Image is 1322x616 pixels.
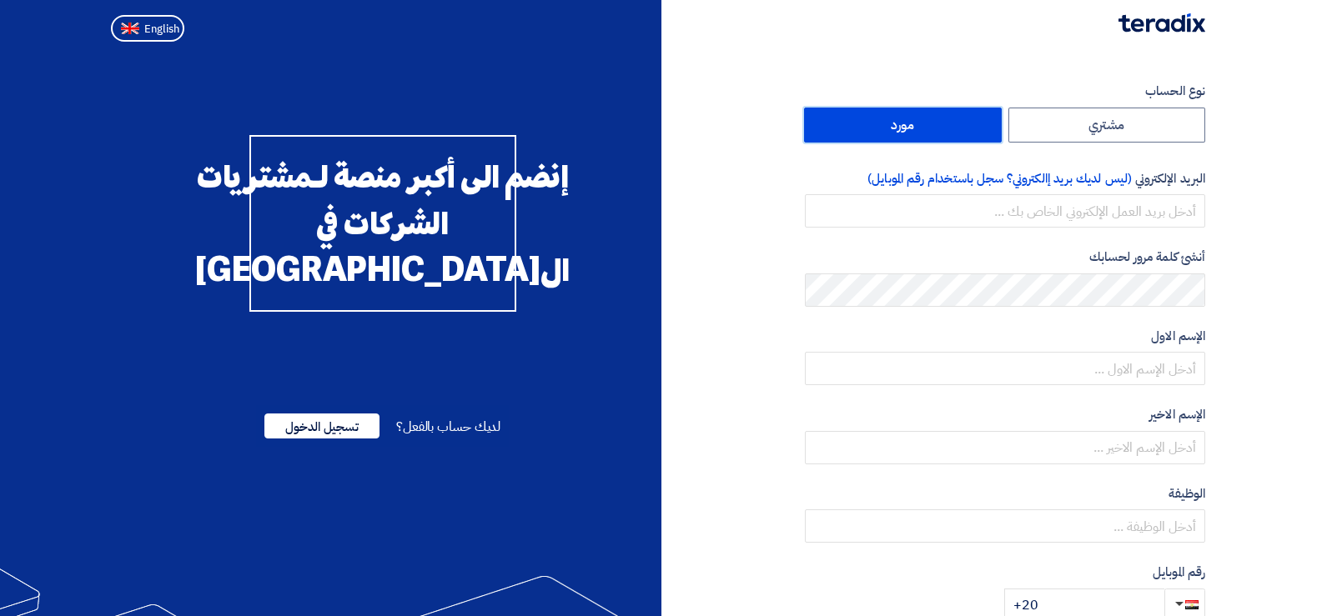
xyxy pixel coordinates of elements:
[121,23,139,35] img: en-US.png
[805,563,1205,582] label: رقم الموبايل
[867,169,1132,188] span: (ليس لديك بريد إالكتروني؟ سجل باستخدام رقم الموبايل)
[805,194,1205,228] input: أدخل بريد العمل الإلكتروني الخاص بك ...
[805,405,1205,424] label: الإسم الاخير
[805,248,1205,267] label: أنشئ كلمة مرور لحسابك
[805,327,1205,346] label: الإسم الاول
[264,417,380,437] a: تسجيل الدخول
[805,484,1205,503] label: الوظيفة
[1008,108,1206,143] label: مشتري
[1118,13,1205,33] img: Teradix logo
[111,15,184,42] button: English
[805,82,1205,101] label: نوع الحساب
[249,135,516,312] div: إنضم الى أكبر منصة لـمشتريات الشركات في ال[GEOGRAPHIC_DATA]
[396,417,500,437] span: لديك حساب بالفعل؟
[805,352,1205,385] input: أدخل الإسم الاول ...
[805,509,1205,543] input: أدخل الوظيفة ...
[804,108,1002,143] label: مورد
[805,431,1205,464] input: أدخل الإسم الاخير ...
[144,23,179,35] span: English
[264,413,380,438] span: تسجيل الدخول
[805,169,1205,188] label: البريد الإلكتروني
